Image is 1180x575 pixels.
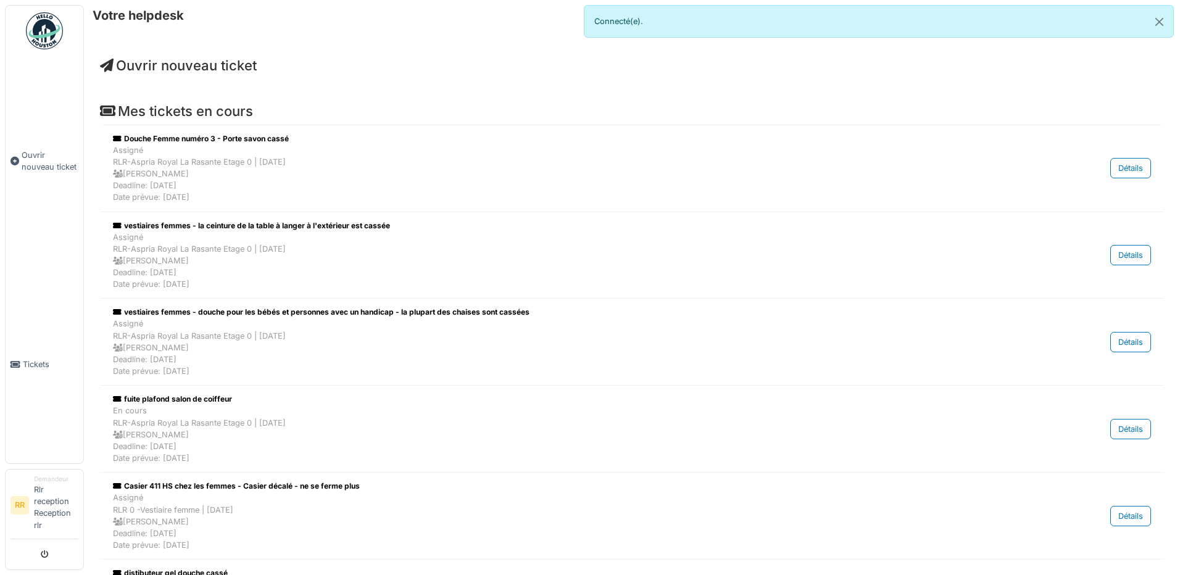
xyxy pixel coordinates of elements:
div: Détails [1110,506,1151,526]
button: Close [1145,6,1173,38]
span: Ouvrir nouveau ticket [22,149,78,173]
a: Tickets [6,265,83,463]
div: Connecté(e). [584,5,1174,38]
div: vestiaires femmes - la ceinture de la table à langer à l'extérieur est cassée [113,220,1000,231]
div: Assigné RLR 0 -Vestiaire femme | [DATE] [PERSON_NAME] Deadline: [DATE] Date prévue: [DATE] [113,492,1000,551]
div: Détails [1110,332,1151,352]
li: RR [10,496,29,515]
div: Détails [1110,158,1151,178]
h4: Mes tickets en cours [100,103,1164,119]
a: RR DemandeurRlr reception Reception rlr [10,474,78,539]
a: Douche Femme numéro 3 - Porte savon cassé AssignéRLR-Aspria Royal La Rasante Etage 0 | [DATE] [PE... [110,130,1154,207]
div: Assigné RLR-Aspria Royal La Rasante Etage 0 | [DATE] [PERSON_NAME] Deadline: [DATE] Date prévue: ... [113,318,1000,377]
div: Demandeur [34,474,78,484]
img: Badge_color-CXgf-gQk.svg [26,12,63,49]
div: Casier 411 HS chez les femmes - Casier décalé - ne se ferme plus [113,481,1000,492]
a: vestiaires femmes - la ceinture de la table à langer à l'extérieur est cassée AssignéRLR-Aspria R... [110,217,1154,294]
div: En cours RLR-Aspria Royal La Rasante Etage 0 | [DATE] [PERSON_NAME] Deadline: [DATE] Date prévue:... [113,405,1000,464]
div: Assigné RLR-Aspria Royal La Rasante Etage 0 | [DATE] [PERSON_NAME] Deadline: [DATE] Date prévue: ... [113,231,1000,291]
li: Rlr reception Reception rlr [34,474,78,536]
div: Assigné RLR-Aspria Royal La Rasante Etage 0 | [DATE] [PERSON_NAME] Deadline: [DATE] Date prévue: ... [113,144,1000,204]
a: Ouvrir nouveau ticket [100,57,257,73]
a: fuite plafond salon de coiffeur En coursRLR-Aspria Royal La Rasante Etage 0 | [DATE] [PERSON_NAME... [110,391,1154,467]
a: vestiaires femmes - douche pour les bébés et personnes avec un handicap - la plupart des chaises ... [110,304,1154,380]
a: Casier 411 HS chez les femmes - Casier décalé - ne se ferme plus AssignéRLR 0 -Vestiaire femme | ... [110,478,1154,554]
a: Ouvrir nouveau ticket [6,56,83,265]
div: Détails [1110,245,1151,265]
h6: Votre helpdesk [93,8,184,23]
span: Tickets [23,358,78,370]
div: fuite plafond salon de coiffeur [113,394,1000,405]
div: Douche Femme numéro 3 - Porte savon cassé [113,133,1000,144]
div: vestiaires femmes - douche pour les bébés et personnes avec un handicap - la plupart des chaises ... [113,307,1000,318]
div: Détails [1110,419,1151,439]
